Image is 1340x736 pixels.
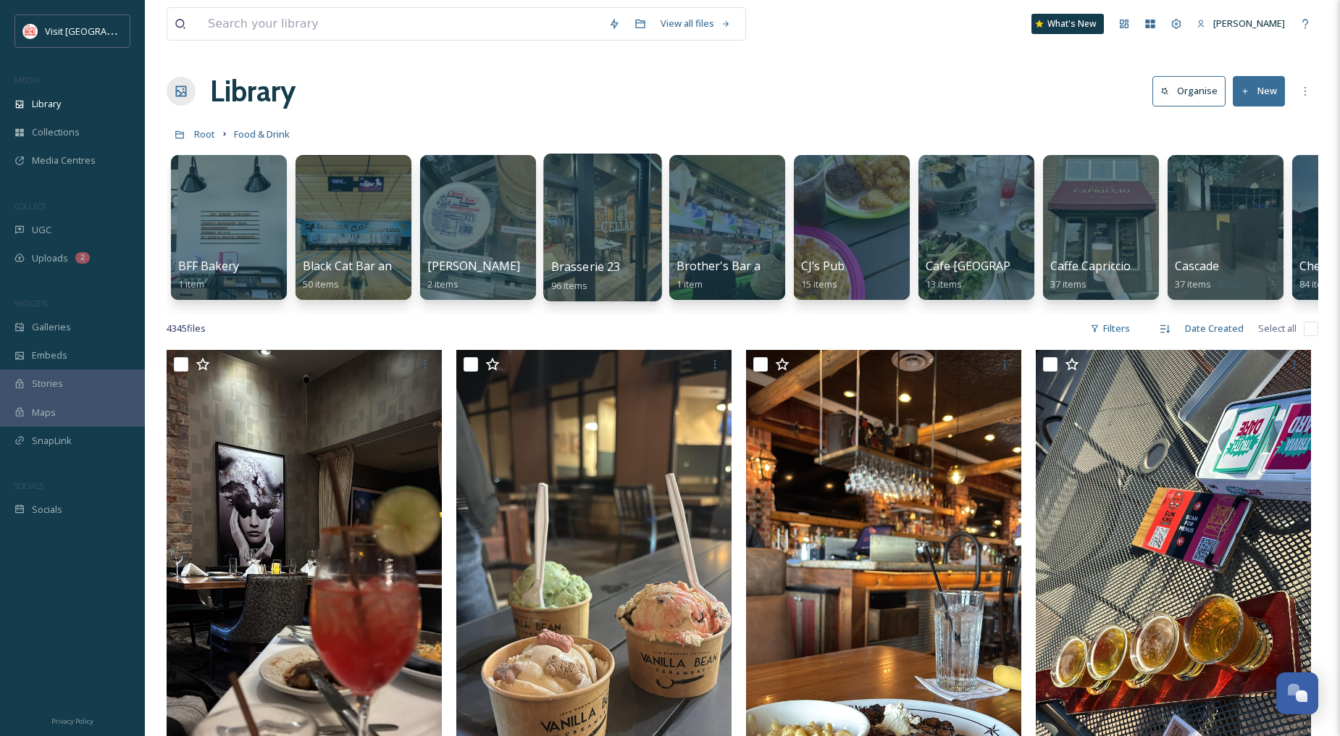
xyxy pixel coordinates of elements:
[167,322,206,335] span: 4345 file s
[32,348,67,362] span: Embeds
[1050,277,1086,290] span: 37 items
[178,277,204,290] span: 1 item
[303,259,423,290] a: Black Cat Bar and Grill50 items
[677,258,799,274] span: Brother's Bar and Grill
[45,24,157,38] span: Visit [GEOGRAPHIC_DATA]
[677,259,799,290] a: Brother's Bar and Grill1 item
[32,125,80,139] span: Collections
[801,277,837,290] span: 15 items
[51,711,93,729] a: Privacy Policy
[14,75,40,85] span: MEDIA
[677,277,703,290] span: 1 item
[1152,76,1233,106] a: Organise
[1299,258,1340,274] span: Cheer’s
[32,154,96,167] span: Media Centres
[1213,17,1285,30] span: [PERSON_NAME]
[1050,258,1131,274] span: Caffe Capriccio
[1233,76,1285,106] button: New
[1175,277,1211,290] span: 37 items
[427,258,520,274] span: [PERSON_NAME]
[1299,277,1336,290] span: 84 items
[1083,314,1137,343] div: Filters
[201,8,601,40] input: Search your library
[427,277,458,290] span: 2 items
[32,223,51,237] span: UGC
[1276,672,1318,714] button: Open Chat
[14,298,48,309] span: WIDGETS
[926,277,962,290] span: 13 items
[32,251,68,265] span: Uploads
[51,716,93,726] span: Privacy Policy
[551,278,588,291] span: 96 items
[178,259,239,290] a: BFF Bakery1 item
[210,70,296,113] a: Library
[14,201,46,212] span: COLLECT
[234,125,290,143] a: Food & Drink
[926,258,1070,274] span: Cafe [GEOGRAPHIC_DATA]
[178,258,239,274] span: BFF Bakery
[303,277,339,290] span: 50 items
[32,406,56,419] span: Maps
[23,24,38,38] img: vsbm-stackedMISH_CMYKlogo2017.jpg
[1152,76,1226,106] button: Organise
[14,480,43,491] span: SOCIALS
[1175,259,1219,290] a: Cascade37 items
[551,259,621,275] span: Brasserie 23
[801,259,845,290] a: CJ’s Pub15 items
[1050,259,1131,290] a: Caffe Capriccio37 items
[1189,9,1292,38] a: [PERSON_NAME]
[303,258,423,274] span: Black Cat Bar and Grill
[32,377,63,390] span: Stories
[194,127,215,141] span: Root
[234,127,290,141] span: Food & Drink
[926,259,1070,290] a: Cafe [GEOGRAPHIC_DATA]13 items
[32,434,72,448] span: SnapLink
[1178,314,1251,343] div: Date Created
[653,9,738,38] a: View all files
[1175,258,1219,274] span: Cascade
[194,125,215,143] a: Root
[1031,14,1104,34] a: What's New
[1299,259,1340,290] a: Cheer’s84 items
[75,252,90,264] div: 2
[1258,322,1297,335] span: Select all
[801,258,845,274] span: CJ’s Pub
[427,259,520,290] a: [PERSON_NAME]2 items
[551,260,621,292] a: Brasserie 2396 items
[32,503,62,517] span: Socials
[32,97,61,111] span: Library
[32,320,71,334] span: Galleries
